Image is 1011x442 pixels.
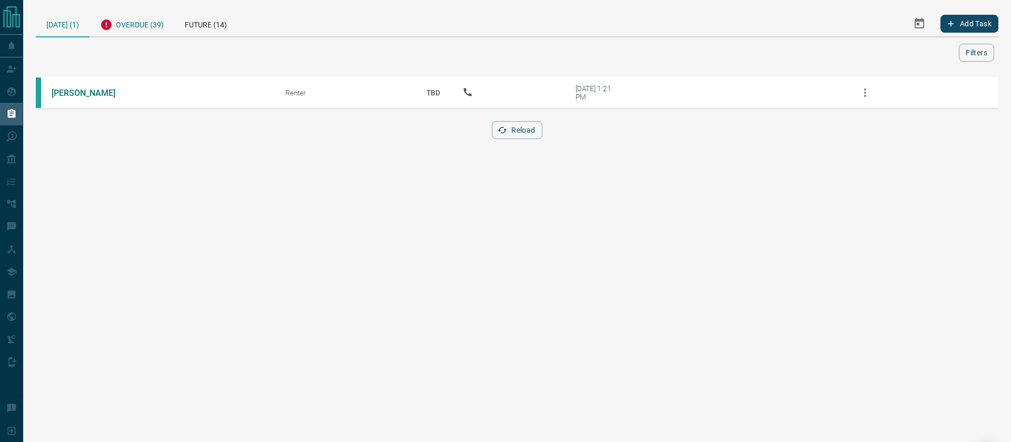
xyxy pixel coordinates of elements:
[36,77,41,108] div: condos.ca
[90,11,174,36] div: Overdue (39)
[174,11,237,36] div: Future (14)
[420,78,447,107] p: TBD
[907,11,932,36] button: Select Date Range
[36,11,90,37] div: [DATE] (1)
[576,84,620,101] div: [DATE] 1:21 PM
[940,15,998,33] button: Add Task
[492,121,542,139] button: Reload
[52,88,131,98] a: [PERSON_NAME]
[285,89,404,97] div: Renter
[959,44,994,62] button: Filters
